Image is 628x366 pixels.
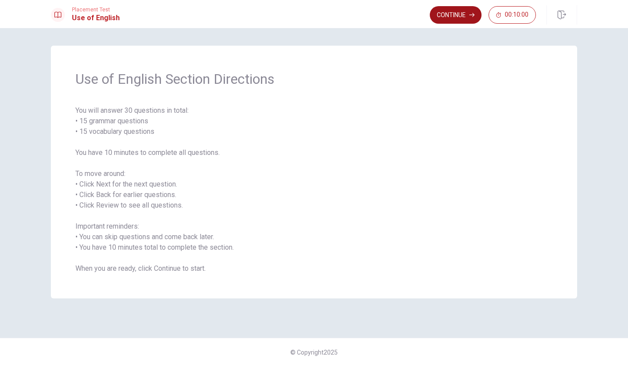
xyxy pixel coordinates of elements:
span: 00:10:00 [505,11,528,18]
span: © Copyright 2025 [290,349,338,356]
button: 00:10:00 [489,6,536,24]
span: You will answer 30 questions in total: • 15 grammar questions • 15 vocabulary questions You have ... [75,105,553,274]
button: Continue [430,6,482,24]
span: Placement Test [72,7,120,13]
h1: Use of English [72,13,120,23]
span: Use of English Section Directions [75,70,553,88]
